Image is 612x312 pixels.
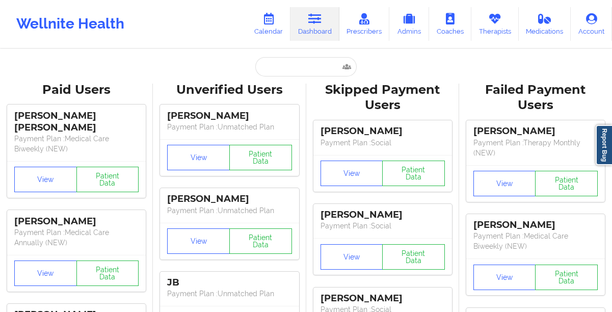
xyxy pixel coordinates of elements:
[167,277,291,289] div: JB
[14,167,77,192] button: View
[167,110,291,122] div: [PERSON_NAME]
[321,161,383,186] button: View
[229,145,292,170] button: Patient Data
[473,125,598,137] div: [PERSON_NAME]
[382,244,445,270] button: Patient Data
[313,82,452,114] div: Skipped Payment Users
[473,219,598,231] div: [PERSON_NAME]
[167,193,291,205] div: [PERSON_NAME]
[321,244,383,270] button: View
[339,7,390,41] a: Prescribers
[321,125,445,137] div: [PERSON_NAME]
[519,7,571,41] a: Medications
[473,171,536,196] button: View
[535,265,598,290] button: Patient Data
[473,138,598,158] p: Payment Plan : Therapy Monthly (NEW)
[473,265,536,290] button: View
[290,7,339,41] a: Dashboard
[571,7,612,41] a: Account
[167,145,230,170] button: View
[429,7,471,41] a: Coaches
[14,110,139,134] div: [PERSON_NAME] [PERSON_NAME]
[14,216,139,227] div: [PERSON_NAME]
[321,209,445,221] div: [PERSON_NAME]
[76,167,139,192] button: Patient Data
[167,289,291,299] p: Payment Plan : Unmatched Plan
[7,82,146,98] div: Paid Users
[167,122,291,132] p: Payment Plan : Unmatched Plan
[160,82,299,98] div: Unverified Users
[167,228,230,254] button: View
[389,7,429,41] a: Admins
[321,293,445,304] div: [PERSON_NAME]
[473,231,598,251] p: Payment Plan : Medical Care Biweekly (NEW)
[382,161,445,186] button: Patient Data
[14,134,139,154] p: Payment Plan : Medical Care Biweekly (NEW)
[76,261,139,286] button: Patient Data
[14,261,77,286] button: View
[466,82,605,114] div: Failed Payment Users
[596,125,612,165] a: Report Bug
[247,7,290,41] a: Calendar
[471,7,519,41] a: Therapists
[535,171,598,196] button: Patient Data
[321,221,445,231] p: Payment Plan : Social
[167,205,291,216] p: Payment Plan : Unmatched Plan
[321,138,445,148] p: Payment Plan : Social
[229,228,292,254] button: Patient Data
[14,227,139,248] p: Payment Plan : Medical Care Annually (NEW)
